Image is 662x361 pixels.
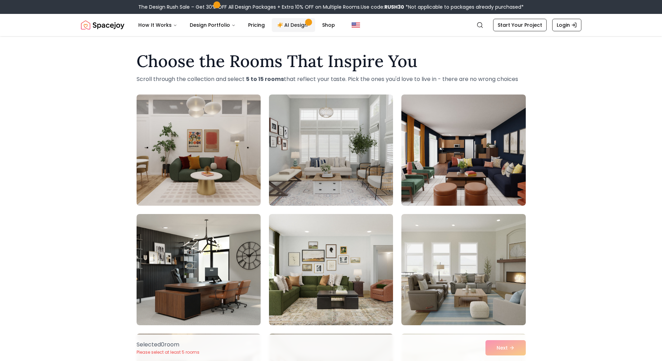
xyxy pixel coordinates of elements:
[137,53,526,69] h1: Choose the Rooms That Inspire You
[361,3,404,10] span: Use code:
[352,21,360,29] img: United States
[137,341,199,349] p: Selected 0 room
[133,18,183,32] button: How It Works
[269,214,393,325] img: Room room-5
[317,18,341,32] a: Shop
[401,214,525,325] img: Room room-6
[184,18,241,32] button: Design Portfolio
[81,18,124,32] a: Spacejoy
[137,75,526,83] p: Scroll through the collection and select that reflect your taste. Pick the ones you'd love to liv...
[138,3,524,10] div: The Design Rush Sale – Get 30% OFF All Design Packages + Extra 10% OFF on Multiple Rooms.
[137,350,199,355] p: Please select at least 5 rooms
[272,18,315,32] a: AI Design
[81,18,124,32] img: Spacejoy Logo
[384,3,404,10] b: RUSH30
[246,75,284,83] strong: 5 to 15 rooms
[243,18,270,32] a: Pricing
[81,14,581,36] nav: Global
[552,19,581,31] a: Login
[493,19,547,31] a: Start Your Project
[404,3,524,10] span: *Not applicable to packages already purchased*
[401,95,525,206] img: Room room-3
[133,18,341,32] nav: Main
[137,95,261,206] img: Room room-1
[269,95,393,206] img: Room room-2
[137,214,261,325] img: Room room-4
